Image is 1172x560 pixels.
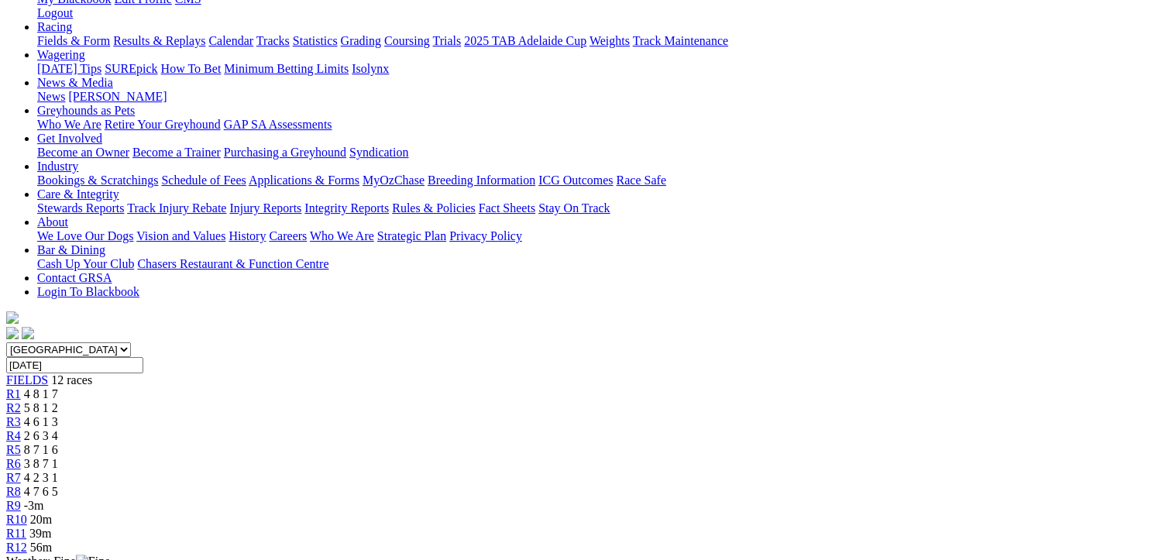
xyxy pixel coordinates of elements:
a: Integrity Reports [304,201,389,215]
a: Track Maintenance [633,34,728,47]
a: Racing [37,20,72,33]
span: -3m [24,499,44,512]
div: Wagering [37,62,1166,76]
a: Applications & Forms [249,173,359,187]
a: [PERSON_NAME] [68,90,167,103]
a: R8 [6,485,21,498]
a: Stay On Track [538,201,610,215]
a: Cash Up Your Club [37,257,134,270]
a: Strategic Plan [377,229,446,242]
a: Results & Replays [113,34,205,47]
div: About [37,229,1166,243]
a: Privacy Policy [449,229,522,242]
div: Get Involved [37,146,1166,160]
a: We Love Our Dogs [37,229,133,242]
a: Track Injury Rebate [127,201,226,215]
a: Fact Sheets [479,201,535,215]
a: Race Safe [616,173,665,187]
span: 12 races [51,373,92,387]
img: twitter.svg [22,327,34,339]
a: Contact GRSA [37,271,112,284]
a: Coursing [384,34,430,47]
a: R1 [6,387,21,400]
div: Greyhounds as Pets [37,118,1166,132]
a: Purchasing a Greyhound [224,146,346,159]
a: Login To Blackbook [37,285,139,298]
a: About [37,215,68,228]
span: 2 6 3 4 [24,429,58,442]
a: History [229,229,266,242]
span: 4 8 1 7 [24,387,58,400]
a: How To Bet [161,62,222,75]
a: Who We Are [310,229,374,242]
span: 20m [30,513,52,526]
a: Calendar [208,34,253,47]
a: FIELDS [6,373,48,387]
a: Rules & Policies [392,201,476,215]
a: News & Media [37,76,113,89]
a: R2 [6,401,21,414]
div: News & Media [37,90,1166,104]
a: Become an Owner [37,146,129,159]
a: Fields & Form [37,34,110,47]
a: Isolynx [352,62,389,75]
div: Industry [37,173,1166,187]
a: R10 [6,513,27,526]
span: 4 2 3 1 [24,471,58,484]
span: 39m [29,527,51,540]
a: Tracks [256,34,290,47]
a: Statistics [293,34,338,47]
a: Bookings & Scratchings [37,173,158,187]
div: Racing [37,34,1166,48]
a: R5 [6,443,21,456]
a: Who We Are [37,118,101,131]
div: Care & Integrity [37,201,1166,215]
a: 2025 TAB Adelaide Cup [464,34,586,47]
a: Syndication [349,146,408,159]
a: R12 [6,541,27,554]
a: Wagering [37,48,85,61]
a: News [37,90,65,103]
a: MyOzChase [363,173,424,187]
div: Bar & Dining [37,257,1166,271]
a: Stewards Reports [37,201,124,215]
a: R6 [6,457,21,470]
img: logo-grsa-white.png [6,311,19,324]
a: Grading [341,34,381,47]
span: R9 [6,499,21,512]
a: R7 [6,471,21,484]
a: Retire Your Greyhound [105,118,221,131]
a: Care & Integrity [37,187,119,201]
span: 5 8 1 2 [24,401,58,414]
a: Vision and Values [136,229,225,242]
a: [DATE] Tips [37,62,101,75]
span: 3 8 7 1 [24,457,58,470]
span: 56m [30,541,52,554]
a: ICG Outcomes [538,173,613,187]
a: Weights [589,34,630,47]
a: R4 [6,429,21,442]
a: Trials [432,34,461,47]
a: SUREpick [105,62,157,75]
a: Industry [37,160,78,173]
a: Minimum Betting Limits [224,62,349,75]
span: R11 [6,527,26,540]
input: Select date [6,357,143,373]
span: 4 6 1 3 [24,415,58,428]
a: R3 [6,415,21,428]
a: Greyhounds as Pets [37,104,135,117]
a: GAP SA Assessments [224,118,332,131]
a: Bar & Dining [37,243,105,256]
a: Careers [269,229,307,242]
a: Become a Trainer [132,146,221,159]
